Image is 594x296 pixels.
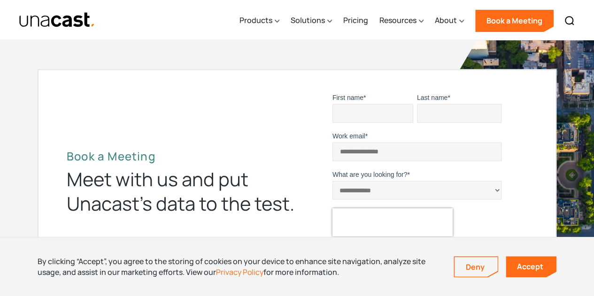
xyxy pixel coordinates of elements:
span: What are you looking for? [332,170,408,178]
h2: Book a Meeting [67,149,297,163]
div: Resources [379,15,417,26]
a: Accept [506,256,556,277]
div: Meet with us and put Unacast’s data to the test. [67,167,297,215]
img: Search icon [564,15,575,26]
a: Pricing [343,1,368,40]
a: home [19,12,95,28]
div: Solutions [291,1,332,40]
span: Last name [417,93,447,101]
div: Products [239,15,272,26]
span: First name [332,93,363,101]
div: Solutions [291,15,325,26]
span: Work email [332,132,365,139]
a: Deny [455,257,498,277]
div: Resources [379,1,424,40]
div: By clicking “Accept”, you agree to the storing of cookies on your device to enhance site navigati... [38,256,440,277]
img: Unacast text logo [19,12,95,28]
a: Privacy Policy [216,267,263,277]
iframe: reCAPTCHA [332,208,453,236]
div: About [435,1,464,40]
div: Products [239,1,279,40]
a: Book a Meeting [475,9,554,32]
div: About [435,15,457,26]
